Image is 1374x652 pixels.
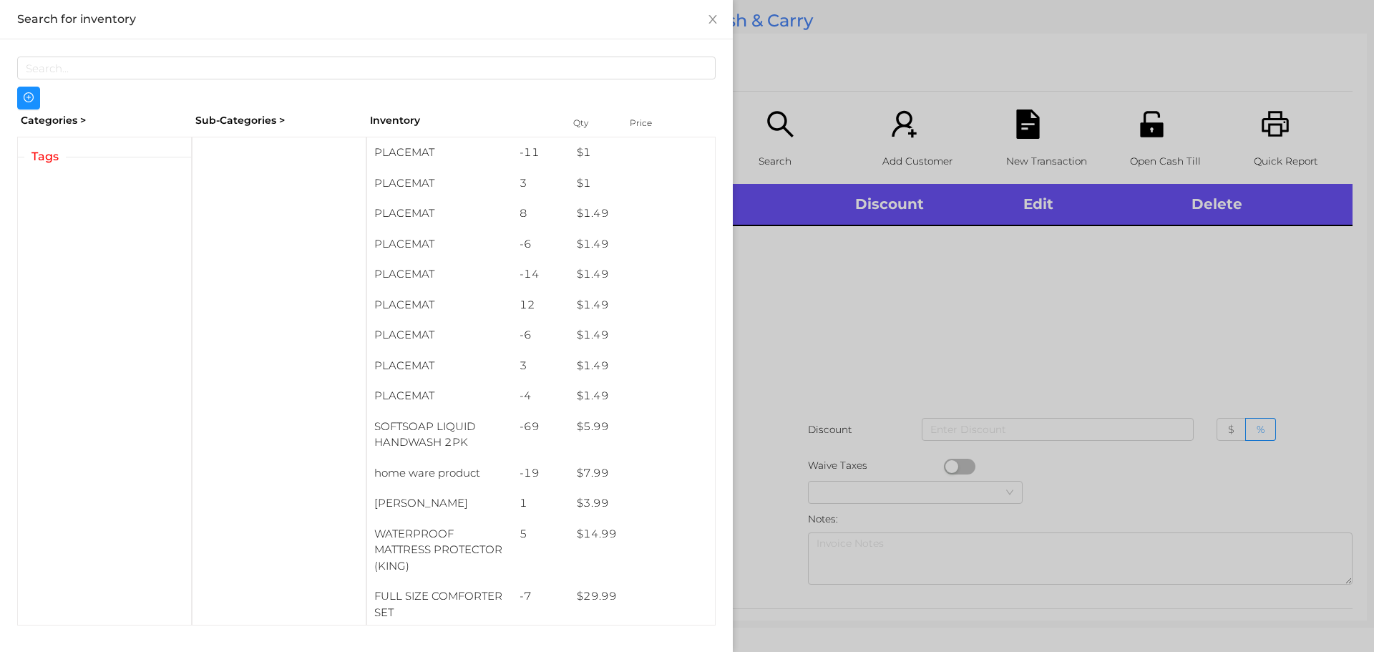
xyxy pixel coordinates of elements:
[367,488,512,519] div: [PERSON_NAME]
[512,320,570,351] div: -6
[24,148,66,165] span: Tags
[367,198,512,229] div: PLACEMAT
[367,290,512,321] div: PLACEMAT
[192,110,366,132] div: Sub-Categories >
[512,488,570,519] div: 1
[570,198,715,229] div: $ 1.49
[570,412,715,442] div: $ 5.99
[570,290,715,321] div: $ 1.49
[512,351,570,381] div: 3
[512,137,570,168] div: -11
[512,381,570,412] div: -4
[367,137,512,168] div: PLACEMAT
[512,581,570,612] div: -7
[512,412,570,442] div: -69
[17,57,716,79] input: Search...
[512,229,570,260] div: -6
[512,198,570,229] div: 8
[367,381,512,412] div: PLACEMAT
[570,581,715,612] div: $ 29.99
[570,488,715,519] div: $ 3.99
[512,290,570,321] div: 12
[570,113,613,133] div: Qty
[570,519,715,550] div: $ 14.99
[512,458,570,489] div: -19
[370,113,555,128] div: Inventory
[570,458,715,489] div: $ 7.99
[707,14,718,25] i: icon: close
[626,113,683,133] div: Price
[512,168,570,199] div: 3
[512,259,570,290] div: -14
[570,137,715,168] div: $ 1
[367,519,512,582] div: WATERPROOF MATTRESS PROTECTOR (KING)
[367,229,512,260] div: PLACEMAT
[570,351,715,381] div: $ 1.49
[17,87,40,110] button: icon: plus-circle
[512,519,570,550] div: 5
[17,11,716,27] div: Search for inventory
[367,320,512,351] div: PLACEMAT
[367,168,512,199] div: PLACEMAT
[17,110,192,132] div: Categories >
[570,320,715,351] div: $ 1.49
[570,229,715,260] div: $ 1.49
[367,259,512,290] div: PLACEMAT
[570,168,715,199] div: $ 1
[367,351,512,381] div: PLACEMAT
[367,458,512,489] div: home ware product
[570,259,715,290] div: $ 1.49
[367,412,512,458] div: SOFTSOAP LIQUID HANDWASH 2PK
[570,381,715,412] div: $ 1.49
[367,581,512,628] div: FULL SIZE COMFORTER SET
